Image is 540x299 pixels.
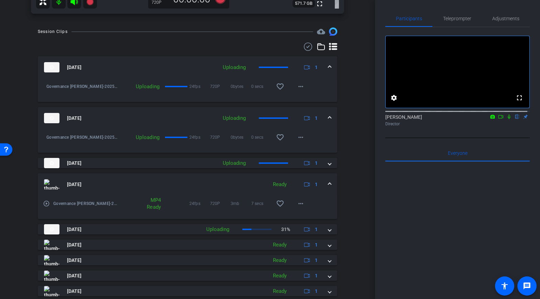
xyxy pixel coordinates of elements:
div: Ready [269,256,290,264]
mat-icon: accessibility [500,282,509,290]
span: [DATE] [67,64,81,71]
span: 1 [315,241,318,249]
mat-expansion-panel-header: thumb-nail[DATE]Uploading1 [38,56,337,78]
div: Ready [269,241,290,249]
span: Governance [PERSON_NAME]-2025-10-02-10-05-35-183-0 [46,134,118,141]
div: Director [385,121,530,127]
img: thumb-nail [44,255,59,265]
mat-expansion-panel-header: thumb-nail[DATE]Ready1 [38,173,337,195]
div: Uploading [219,159,249,167]
span: 24fps [189,200,210,207]
img: thumb-nail [44,240,59,250]
span: 0 secs [251,134,272,141]
mat-icon: message [523,282,531,290]
span: 0bytes [231,134,251,141]
span: [DATE] [67,160,81,167]
span: 3mb [231,200,251,207]
span: Governance [PERSON_NAME]-2025-10-02-10-00-46-181-0 [53,200,118,207]
mat-expansion-panel-header: thumb-nail[DATE]Uploading1 [38,158,337,168]
span: 1 [315,257,318,264]
span: 1 [315,288,318,295]
div: thumb-nail[DATE]Ready1 [38,195,337,219]
div: thumb-nail[DATE]Uploading1 [38,78,337,102]
span: 720P [210,83,231,90]
img: thumb-nail [44,179,59,189]
mat-icon: play_circle_outline [43,200,50,207]
div: [PERSON_NAME] [385,114,530,127]
span: Participants [396,16,422,21]
div: Ready [269,181,290,188]
img: thumb-nail [44,271,59,281]
mat-icon: favorite_border [276,199,284,208]
span: 720P [210,134,231,141]
span: 1 [315,226,318,233]
mat-icon: fullscreen [515,94,524,102]
mat-icon: more_horiz [297,133,305,141]
mat-expansion-panel-header: thumb-nail[DATE]Ready1 [38,286,337,296]
span: Teleprompter [443,16,471,21]
span: [DATE] [67,181,81,188]
span: [DATE] [67,257,81,264]
img: thumb-nail [44,286,59,296]
span: 24fps [189,134,210,141]
span: [DATE] [67,226,81,233]
div: Uploading [118,83,163,90]
span: Adjustments [492,16,519,21]
span: [DATE] [67,272,81,279]
mat-expansion-panel-header: thumb-nail[DATE]Ready1 [38,255,337,265]
span: 1 [315,64,318,71]
span: 720P [210,200,231,207]
div: Uploading [203,226,233,233]
span: 1 [315,115,318,122]
span: [DATE] [67,241,81,249]
span: 1 [315,272,318,279]
mat-icon: flip [513,113,521,119]
mat-icon: settings [390,94,398,102]
span: 7 secs [251,200,272,207]
span: 0bytes [231,83,251,90]
div: Session Clips [38,28,68,35]
div: Uploading [219,64,249,71]
div: Ready [269,272,290,280]
div: Uploading [118,134,163,141]
div: thumb-nail[DATE]Uploading1 [38,129,337,153]
span: Everyone [448,151,467,156]
span: 24fps [189,83,210,90]
span: Governance [PERSON_NAME]-2025-10-02-10-06-33-556-0 [46,83,118,90]
span: 0 secs [251,83,272,90]
mat-expansion-panel-header: thumb-nail[DATE]Ready1 [38,271,337,281]
div: MP4 Ready [143,197,164,210]
mat-icon: more_horiz [297,199,305,208]
img: thumb-nail [44,62,59,72]
span: [DATE] [67,115,81,122]
mat-expansion-panel-header: thumb-nail[DATE]Uploading1 [38,107,337,129]
mat-expansion-panel-header: thumb-nail[DATE]Ready1 [38,240,337,250]
mat-icon: favorite_border [276,133,284,141]
p: 31% [281,226,290,233]
div: Uploading [219,114,249,122]
img: thumb-nail [44,158,59,168]
img: thumb-nail [44,113,59,123]
mat-icon: cloud_upload [317,27,325,36]
span: [DATE] [67,288,81,295]
mat-icon: favorite_border [276,82,284,91]
span: Destinations for your clips [317,27,325,36]
img: Session clips [329,27,337,36]
span: 1 [315,181,318,188]
span: 1 [315,160,318,167]
img: thumb-nail [44,224,59,234]
div: Ready [269,287,290,295]
mat-icon: more_horiz [297,82,305,91]
mat-expansion-panel-header: thumb-nail[DATE]Uploading31%1 [38,224,337,234]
